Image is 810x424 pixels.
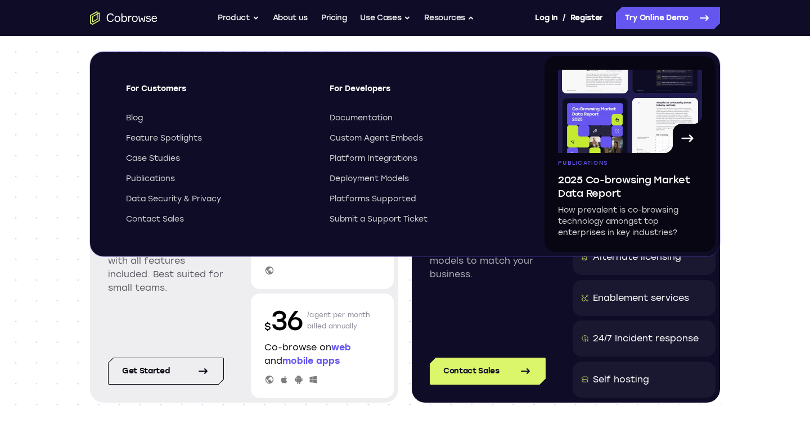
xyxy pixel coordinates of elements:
span: For Developers [330,83,513,103]
span: web [331,342,351,353]
a: Feature Spotlights [126,133,309,144]
span: Deployment Models [330,173,409,184]
span: Blog [126,112,143,124]
span: For Customers [126,83,309,103]
a: Try Online Demo [616,7,720,29]
button: Product [218,7,259,29]
a: Log In [535,7,557,29]
div: Enablement services [593,291,689,305]
a: Custom Agent Embeds [330,133,513,144]
a: Blog [126,112,309,124]
button: Resources [424,7,475,29]
a: Submit a Support Ticket [330,214,513,225]
span: Custom Agent Embeds [330,133,423,144]
span: Platforms Supported [330,193,416,205]
p: /agent per month billed annually [307,303,370,339]
a: Pricing [321,7,347,29]
span: Case Studies [126,153,180,164]
img: A page from the browsing market ebook [558,70,702,153]
div: Self hosting [593,373,649,386]
div: 24/7 Incident response [593,332,699,345]
div: Alternate licensing [593,250,681,264]
p: Simple per agent pricing with all features included. Best suited for small teams. [108,241,224,295]
a: Documentation [330,112,513,124]
span: Publications [126,173,175,184]
p: How prevalent is co-browsing technology amongst top enterprises in key industries? [558,205,702,238]
a: Publications [126,173,309,184]
p: 36 [264,303,303,339]
a: Case Studies [126,153,309,164]
span: Submit a Support Ticket [330,214,427,225]
a: Deployment Models [330,173,513,184]
a: Contact Sales [430,358,546,385]
span: Platform Integrations [330,153,417,164]
p: Enterprise pricing models to match your business. [430,241,546,281]
span: Data Security & Privacy [126,193,221,205]
button: Use Cases [360,7,411,29]
p: Co-browse on and [264,341,380,368]
a: Platform Integrations [330,153,513,164]
span: 2025 Co-browsing Market Data Report [558,173,702,200]
span: mobile apps [282,355,340,366]
a: Contact Sales [126,214,309,225]
span: $ [264,321,271,333]
span: Documentation [330,112,393,124]
a: Go to the home page [90,11,157,25]
span: Contact Sales [126,214,184,225]
a: Register [570,7,603,29]
span: Feature Spotlights [126,133,202,144]
a: Data Security & Privacy [126,193,309,205]
a: Get started [108,358,224,385]
span: / [562,11,566,25]
a: About us [273,7,308,29]
a: Platforms Supported [330,193,513,205]
span: Publications [558,160,607,166]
